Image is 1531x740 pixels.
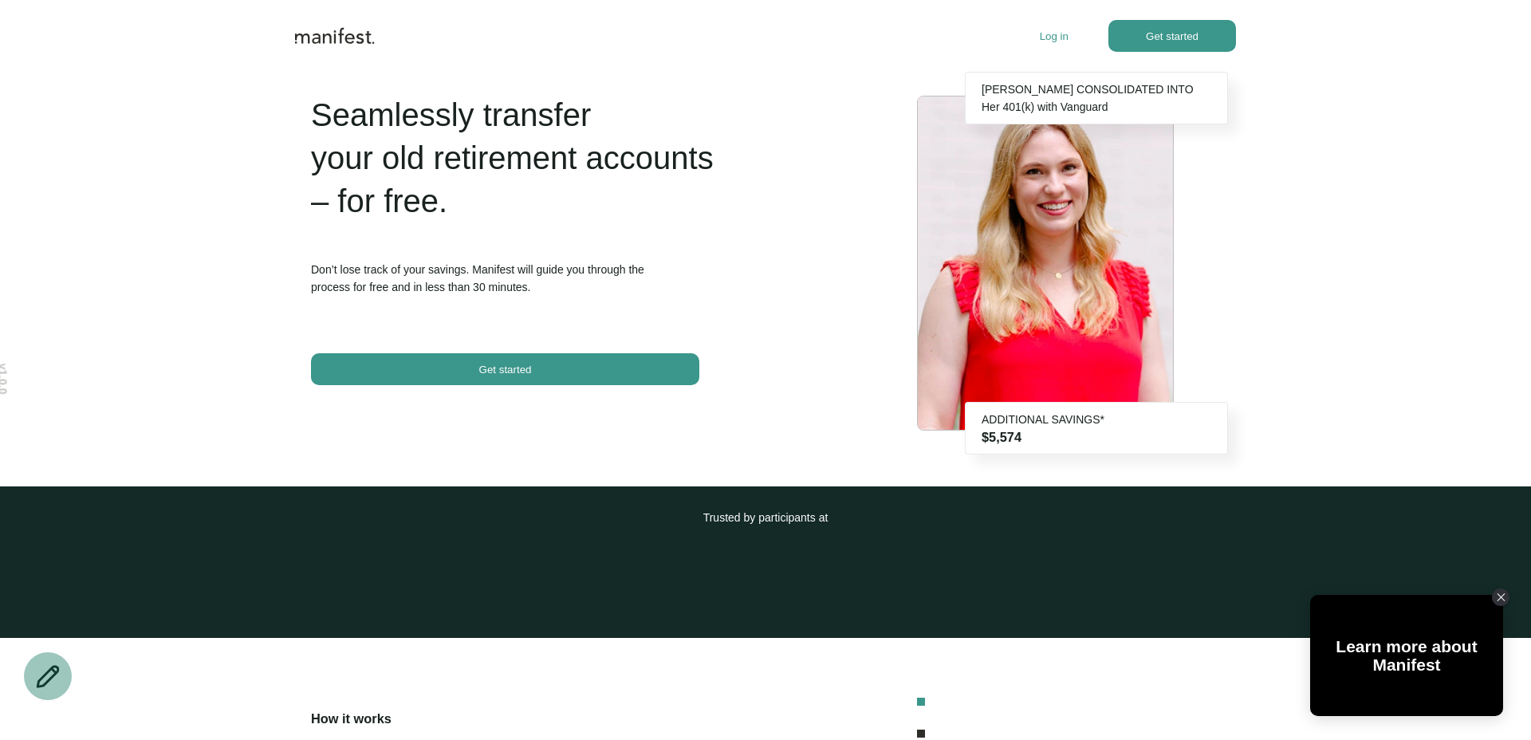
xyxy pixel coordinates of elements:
[1310,637,1503,674] div: Learn more about Manifest
[311,93,720,222] h1: Seamlessly transfer your old retirement accounts – for free.
[311,261,720,296] p: Don’t lose track of your savings. Manifest will guide you through the process for free and in les...
[1310,595,1503,716] div: Open Tolstoy
[1040,30,1069,42] button: Log in
[982,411,1211,428] div: ADDITIONAL SAVINGS*
[311,353,699,385] button: Get started
[311,710,667,727] h3: How it works
[1492,588,1509,606] div: Close Tolstoy widget
[1108,20,1236,52] button: Get started
[982,428,1211,446] h3: $5,574
[918,96,1173,438] img: Meredith
[1310,595,1503,716] div: Tolstoy bubble widget
[982,98,1211,116] div: Her 401(k) with Vanguard
[1310,595,1503,716] div: Open Tolstoy widget
[982,81,1211,98] div: [PERSON_NAME] CONSOLIDATED INTO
